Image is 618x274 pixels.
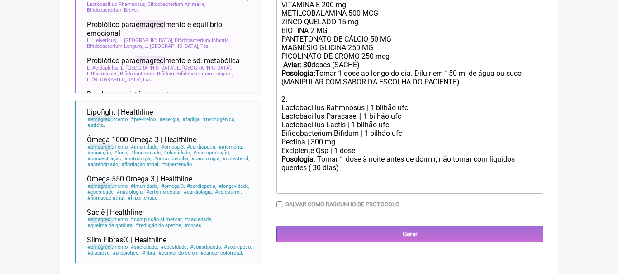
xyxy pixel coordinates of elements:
span: omega 3 [160,144,185,150]
span: Fos [200,43,210,49]
label: Salvar como rascunho de Protocolo [285,201,399,208]
span: Ômega 550 Omega 3 | Healthline [87,175,192,183]
span: obesidade [160,244,188,250]
div: Bifidobacterium Bifidum | 1 bilhão ufc [281,129,538,138]
span: energia [158,116,180,122]
span: emagreci [136,56,165,65]
span: fibrilação atrial [87,195,126,201]
span: atleta [87,122,105,128]
span: prébiotico [112,250,140,256]
span: L Rhamnosus [87,71,119,77]
span: memória [218,144,243,150]
span: mento [87,144,129,150]
strong: Posologia [281,155,314,163]
span: obesidade [87,189,115,195]
div: PANTETONATO DE CÁLCIO 50 MG MAGNÉSIO GLICINA 250 MG PICOLINATO DE CROMO 250 mcg doses (SACHÊ) Tom... [281,35,538,103]
strong: Posologia: [281,69,315,78]
span: emagreci [90,116,113,122]
span: ortomolecular [145,189,181,195]
span: câncer do cólon [158,250,199,256]
span: hipertensão [161,162,193,167]
span: mento [87,244,129,250]
span: L. Helveticus [87,37,117,43]
span: colesterol [214,189,242,195]
span: cardiologia [191,156,221,162]
span: mento [87,183,129,189]
span: queima de gordura [87,223,134,228]
span: Lactobacillus Rhamnosus [87,1,146,7]
span: neuroproteção [193,150,230,156]
span: câncer colorretal [200,250,244,256]
span: longevidade [130,150,162,156]
span: concentração [87,156,123,162]
span: Bombom sacietógeno noturno com [MEDICAL_DATA] [87,90,244,107]
span: emagreci [90,244,113,250]
div: Lactobacillus Paracasei | 1 bilhão ufc [281,112,538,121]
span: termogênico [202,116,236,122]
input: Gerar [276,226,543,242]
span: L. [GEOGRAPHIC_DATA] [119,37,173,43]
span: cardiopatia [186,183,217,189]
span: L. [GEOGRAPHIC_DATA] [121,65,176,71]
span: Bifidobacterium Longum [176,71,233,77]
div: Excipiente Qsp | 1 dose [281,146,538,155]
div: Pectina | 300 mg [281,138,538,146]
span: hipertensão [127,195,159,201]
span: emagreci [136,20,165,29]
span: emagreci [90,183,113,189]
span: sobrepeso [223,244,252,250]
span: foco [114,150,128,156]
span: Bifidobacterium Animalle [147,1,205,7]
div: Lactobacillus Rahmnosus | 1 bilhão ufc [281,103,538,112]
span: L. Acidophilus [87,65,119,71]
span: Probiótico para mento e sd. metabólica [87,56,240,65]
span: imunidade [130,144,159,150]
span: saciedade [184,217,212,223]
span: Lipofight | Healthline [87,108,153,116]
span: cardiologia [183,189,213,195]
span: fibra [141,250,156,256]
span: L. [GEOGRAPHIC_DATA] [87,77,142,83]
span: L. [GEOGRAPHIC_DATA] [144,43,199,49]
span: Saciê | Healthline [87,208,142,217]
span: redução do apetite [135,223,182,228]
span: cognição [87,150,112,156]
span: disbiose [87,250,111,256]
span: Slim Fibras® | Healthline [87,236,166,244]
span: compulsão alimentar [130,217,183,223]
span: saciedade [130,244,158,250]
strong: Aviar: 30 [283,60,311,69]
span: L. [GEOGRAPHIC_DATA] [177,65,232,71]
span: constipação [190,244,222,250]
span: cardiopatia [186,144,217,150]
span: emagreci [90,217,113,223]
span: aprendizado [87,162,119,167]
span: doces [184,223,203,228]
div: BIOTINA 2 MG [281,26,538,35]
span: Bifidobacterium Infantis [175,37,230,43]
span: imunidade [130,183,159,189]
div: : Tomar 1 dose à noite antes de dormir, não tomar com líquidos quentes ㅤ( 30 dias) [281,155,538,190]
span: longevidade [218,183,250,189]
span: Bifidobacterium Breve [87,7,138,13]
span: omega 3 [160,183,185,189]
span: fibrilação atrial [121,162,160,167]
div: Lactobacillus Lactis | 1 bilhão ufc [281,121,538,129]
span: fadiga [182,116,201,122]
span: Fos [143,77,152,83]
span: obesidade [163,150,191,156]
span: Bifidobacterium Bifidum [120,71,175,77]
span: Probiótico para mento e equilíbrio emocional [87,20,255,37]
span: mento [87,217,129,223]
span: nutrologia [124,156,152,162]
span: mento [87,116,129,122]
span: pré-treino [130,116,157,122]
span: colesterol [222,156,250,162]
span: Bifidobacterium Longum [87,43,143,49]
span: nutrologia [116,189,144,195]
span: emagreci [90,144,113,150]
span: Ômega 1000 Omega 3 | Healthline [87,135,196,144]
span: ortomolecular [153,156,189,162]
